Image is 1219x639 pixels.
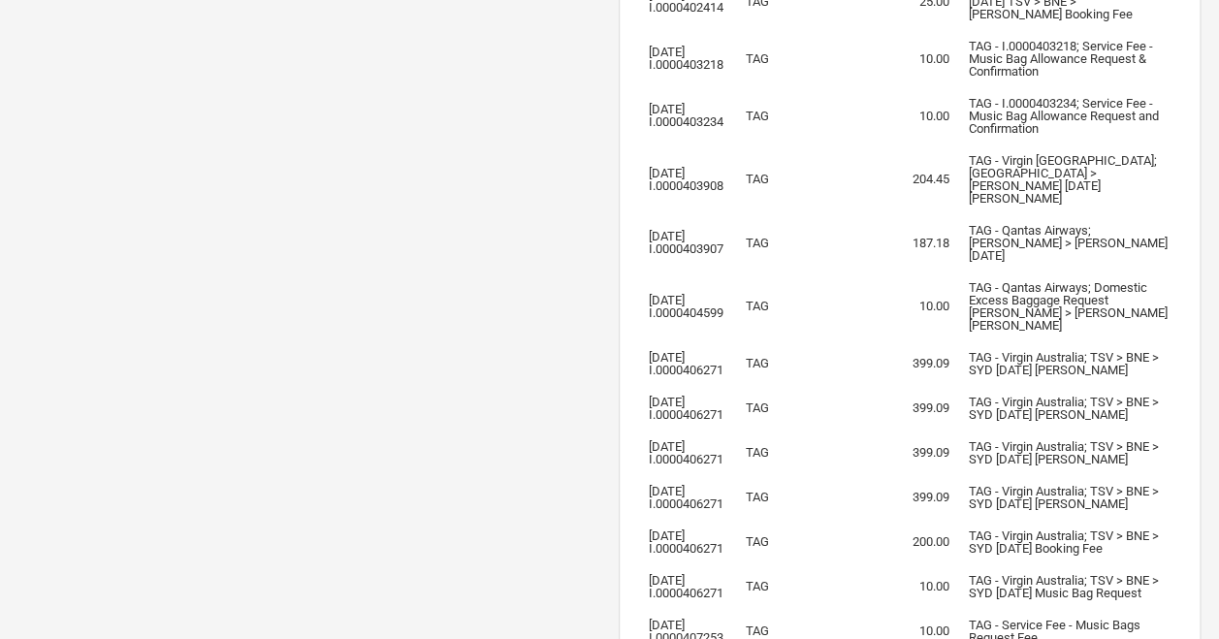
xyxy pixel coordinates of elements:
td: 10.00 [882,272,959,341]
td: 399.09 [882,431,959,475]
td: 200.00 [882,520,959,564]
td: TAG - Virgin Australia; TSV > BNE > SYD [DATE] [PERSON_NAME] [959,431,1180,475]
td: [DATE] I.0000403908 [639,144,736,214]
td: [DATE] I.0000403234 [639,87,736,144]
td: TAG [736,272,882,341]
td: TAG - Qantas Airways; Domestic Excess Baggage Request [PERSON_NAME] > [PERSON_NAME] [PERSON_NAME] [959,272,1180,341]
td: 399.09 [882,475,959,520]
td: 10.00 [882,564,959,609]
td: TAG [736,341,882,386]
td: TAG [736,30,882,87]
td: TAG - Virgin Australia; TSV > BNE > SYD [DATE] Music Bag Request [959,564,1180,609]
td: [DATE] I.0000403218 [639,30,736,87]
td: TAG [736,475,882,520]
td: [DATE] I.0000406271 [639,564,736,609]
td: [DATE] I.0000406271 [639,520,736,564]
td: [DATE] I.0000406271 [639,431,736,475]
td: TAG [736,214,882,272]
td: 187.18 [882,214,959,272]
td: TAG [736,431,882,475]
td: 10.00 [882,30,959,87]
td: TAG [736,87,882,144]
td: TAG - Virgin Australia; TSV > BNE > SYD [DATE] [PERSON_NAME] [959,386,1180,431]
td: 399.09 [882,386,959,431]
td: TAG - Virgin Australia; TSV > BNE > SYD [DATE] [PERSON_NAME] [959,475,1180,520]
td: [DATE] I.0000404599 [639,272,736,341]
td: TAG - Virgin [GEOGRAPHIC_DATA]; [GEOGRAPHIC_DATA] > [PERSON_NAME] [DATE] [PERSON_NAME] [959,144,1180,214]
td: TAG [736,520,882,564]
td: [DATE] I.0000406271 [639,341,736,386]
td: TAG [736,144,882,214]
td: TAG [736,564,882,609]
td: 204.45 [882,144,959,214]
td: [DATE] I.0000406271 [639,386,736,431]
td: 10.00 [882,87,959,144]
td: TAG - Qantas Airways; [PERSON_NAME] > [PERSON_NAME] [DATE] [959,214,1180,272]
td: TAG - Virgin Australia; TSV > BNE > SYD [DATE] [PERSON_NAME] [959,341,1180,386]
td: 399.09 [882,341,959,386]
td: TAG - I.0000403218; Service Fee - Music Bag Allowance Request & Confirmation [959,30,1180,87]
td: [DATE] I.0000403907 [639,214,736,272]
td: TAG [736,386,882,431]
td: TAG - Virgin Australia; TSV > BNE > SYD [DATE] Booking Fee [959,520,1180,564]
td: TAG - I.0000403234; Service Fee - Music Bag Allowance Request and Confirmation [959,87,1180,144]
td: [DATE] I.0000406271 [639,475,736,520]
